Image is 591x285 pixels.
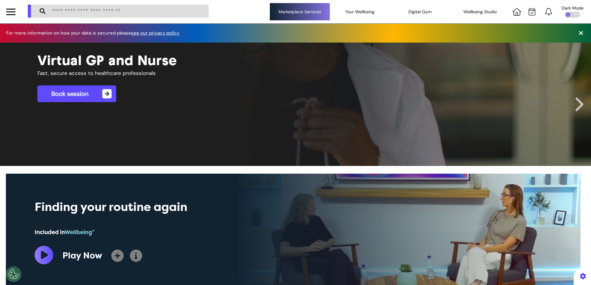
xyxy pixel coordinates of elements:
[131,30,179,36] a: see our privacy policy
[330,3,390,20] div: Your Wellbeing
[35,228,351,237] div: Included in
[565,12,580,18] div: OFF
[562,6,584,10] div: Dark Mode
[390,3,450,20] div: Digital Gym
[37,52,553,68] h1: Virtual GP and Nurse
[37,85,116,102] a: Book session→
[35,198,351,216] div: Finding your routine again
[6,266,21,282] button: Open Preferences
[37,70,283,76] h4: Fast, secure access to healthcare professionals
[6,31,185,35] div: For more information on how your data is secured please
[65,229,95,236] span: Wellbeing
[102,89,112,98] span: →
[92,228,95,233] sup: +
[62,249,102,262] div: Play Now
[270,3,330,20] div: Marketplace Services
[450,3,510,20] div: Wellbeing Studio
